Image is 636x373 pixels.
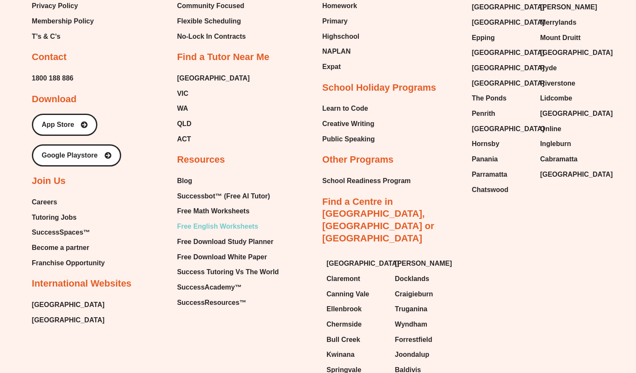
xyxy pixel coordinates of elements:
a: The Ponds [472,92,532,105]
a: Mount Druitt [540,32,600,44]
span: [GEOGRAPHIC_DATA] [177,72,250,85]
a: Free English Worksheets [177,220,278,233]
a: Chermside [327,318,386,331]
a: SuccessResources™ [177,296,278,309]
span: Chermside [327,318,362,331]
h2: Resources [177,154,225,166]
a: Online [540,123,600,135]
span: Ingleburn [540,138,571,150]
span: Lidcombe [540,92,572,105]
a: Highschool [322,30,363,43]
span: Craigieburn [395,288,433,301]
h2: Other Programs [322,154,394,166]
span: App Store [42,121,74,128]
span: [GEOGRAPHIC_DATA] [472,77,545,90]
h2: School Holiday Programs [322,82,436,94]
span: SuccessSpaces™ [32,226,90,239]
span: Public Speaking [322,133,375,146]
span: Free English Worksheets [177,220,258,233]
a: Joondalup [395,348,455,361]
span: Riverstone [540,77,575,90]
h2: Join Us [32,175,65,187]
span: T’s & C’s [32,30,60,43]
a: Free Download White Paper [177,251,278,264]
span: Free Download Study Planner [177,235,273,248]
a: Google Playstore [32,144,121,166]
span: Primary [322,15,348,28]
span: The Ponds [472,92,507,105]
span: [GEOGRAPHIC_DATA] [472,16,545,29]
span: [GEOGRAPHIC_DATA] [32,298,105,311]
span: Forrestfield [395,333,432,346]
a: Ryde [540,62,600,75]
a: Membership Policy [32,15,94,28]
span: Tutoring Jobs [32,211,77,224]
a: Riverstone [540,77,600,90]
a: Ingleburn [540,138,600,150]
span: Chatswood [472,184,508,196]
span: Free Math Worksheets [177,205,249,218]
a: Learn to Code [322,102,375,115]
span: Mount Druitt [540,32,580,44]
span: [GEOGRAPHIC_DATA] [540,168,613,181]
span: Parramatta [472,168,508,181]
span: Blog [177,175,192,187]
a: Flexible Scheduling [177,15,249,28]
span: Kwinana [327,348,355,361]
span: Success Tutoring Vs The World [177,266,278,278]
span: Cabramatta [540,153,577,166]
a: Craigieburn [395,288,455,301]
a: Cabramatta [540,153,600,166]
a: [GEOGRAPHIC_DATA] [540,46,600,59]
a: Canning Vale [327,288,386,301]
span: Claremont [327,273,360,285]
span: Successbot™ (Free AI Tutor) [177,190,270,203]
a: Docklands [395,273,455,285]
a: Free Math Worksheets [177,205,278,218]
span: Merrylands [540,16,576,29]
span: NAPLAN [322,45,351,58]
a: WA [177,102,250,115]
a: Free Download Study Planner [177,235,278,248]
a: Careers [32,196,105,209]
a: Panania [472,153,532,166]
span: SuccessAcademy™ [177,281,241,294]
span: Panania [472,153,498,166]
span: WA [177,102,188,115]
a: Claremont [327,273,386,285]
a: [GEOGRAPHIC_DATA] [327,257,386,270]
a: ACT [177,133,250,146]
span: School Readiness Program [322,175,411,187]
a: [GEOGRAPHIC_DATA] [472,46,532,59]
a: VIC [177,87,250,100]
a: SuccessSpaces™ [32,226,105,239]
a: Chatswood [472,184,532,196]
span: Penrith [472,107,495,120]
a: Blog [177,175,278,187]
span: 1800 188 886 [32,72,74,85]
span: Learn to Code [322,102,368,115]
h2: International Websites [32,278,131,290]
a: [GEOGRAPHIC_DATA] [32,314,105,327]
span: QLD [177,118,191,130]
a: Wyndham [395,318,455,331]
iframe: Chat Widget [490,277,636,373]
span: Joondalup [395,348,429,361]
span: Canning Vale [327,288,369,301]
h2: Find a Tutor Near Me [177,51,269,63]
a: Expat [322,60,363,73]
a: Kwinana [327,348,386,361]
a: Primary [322,15,363,28]
a: [GEOGRAPHIC_DATA] [472,123,532,135]
span: Free Download White Paper [177,251,267,264]
a: Franchise Opportunity [32,257,105,270]
h2: Contact [32,51,67,63]
a: Truganina [395,303,455,316]
a: Creative Writing [322,118,375,130]
a: Lidcombe [540,92,600,105]
a: Bull Creek [327,333,386,346]
a: Epping [472,32,532,44]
